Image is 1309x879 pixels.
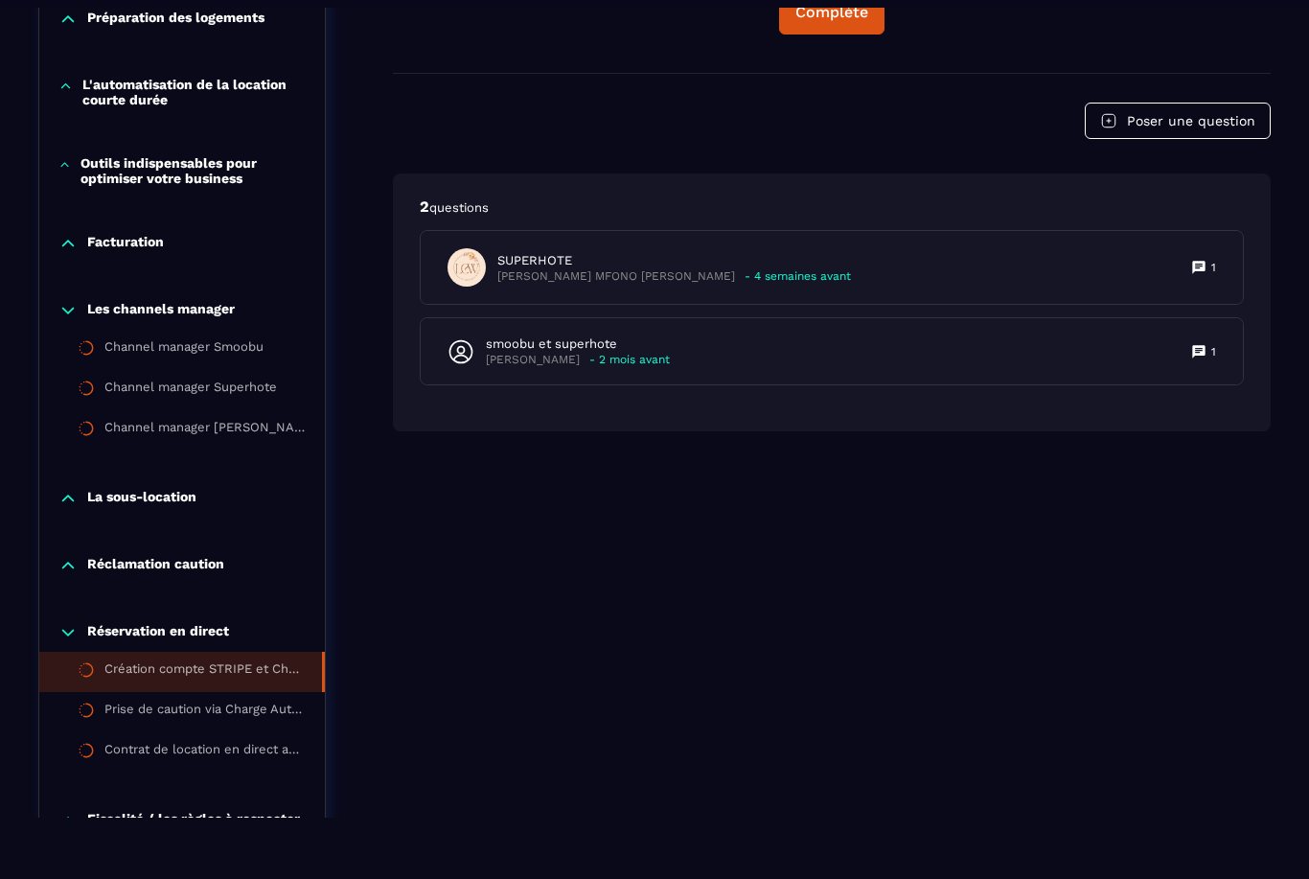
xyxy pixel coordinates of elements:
div: Prise de caution via Charge Automation [104,702,306,723]
span: questions [429,200,489,215]
p: SUPERHOTE [497,252,851,269]
p: 2 [420,197,1244,218]
p: Réclamation caution [87,556,224,575]
div: Contrat de location en direct automatisé via Jotform [104,742,306,763]
p: [PERSON_NAME] MFONO [PERSON_NAME] [497,269,735,284]
p: smoobu et superhote [486,335,670,353]
div: Channel manager Smoobu [104,339,264,360]
p: L'automatisation de la location courte durée [82,77,306,107]
p: 1 [1211,344,1216,359]
div: Channel manager Superhote [104,380,277,401]
p: Facturation [87,234,164,253]
p: La sous-location [87,489,196,508]
p: Les channels manager [87,301,235,320]
p: Outils indispensables pour optimiser votre business [80,155,306,186]
div: Channel manager [PERSON_NAME] [104,420,306,441]
p: 1 [1211,260,1216,275]
div: Complète [795,3,868,22]
p: - 4 semaines avant [745,269,851,284]
p: - 2 mois avant [589,353,670,367]
p: Préparation des logements [87,10,264,29]
div: Création compte STRIPE et Charge Automation [104,661,303,682]
p: [PERSON_NAME] [486,353,580,367]
p: Réservation en direct [87,623,229,642]
button: Poser une question [1085,103,1271,139]
p: Fiscalité / les règles à respecter [87,811,300,830]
